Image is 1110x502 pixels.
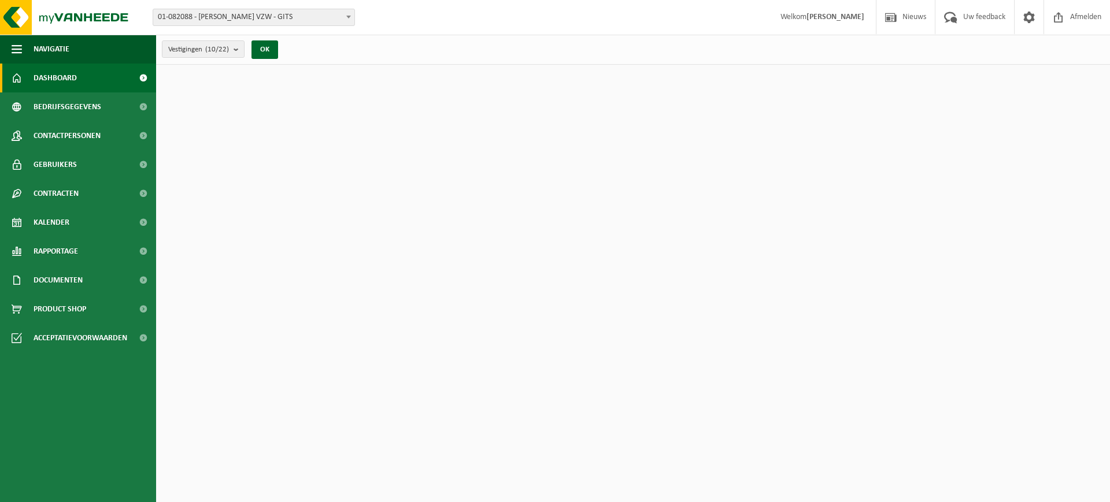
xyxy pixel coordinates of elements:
[34,323,127,352] span: Acceptatievoorwaarden
[153,9,355,26] span: 01-082088 - DOMINIEK SAVIO VZW - GITS
[153,9,354,25] span: 01-082088 - DOMINIEK SAVIO VZW - GITS
[168,41,229,58] span: Vestigingen
[205,46,229,53] count: (10/22)
[34,295,86,323] span: Product Shop
[34,179,79,208] span: Contracten
[34,92,101,121] span: Bedrijfsgegevens
[34,266,83,295] span: Documenten
[34,237,78,266] span: Rapportage
[34,64,77,92] span: Dashboard
[162,40,245,58] button: Vestigingen(10/22)
[34,150,77,179] span: Gebruikers
[34,121,101,150] span: Contactpersonen
[251,40,278,59] button: OK
[34,208,69,237] span: Kalender
[806,13,864,21] strong: [PERSON_NAME]
[34,35,69,64] span: Navigatie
